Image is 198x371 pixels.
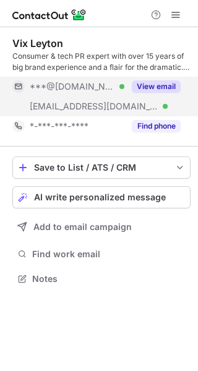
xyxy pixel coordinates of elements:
button: Reveal Button [132,80,181,93]
div: Consumer & tech PR expert with over 15 years of big brand experience and a flair for the dramatic... [12,51,191,73]
span: [EMAIL_ADDRESS][DOMAIN_NAME] [30,101,158,112]
button: Notes [12,270,191,288]
button: Add to email campaign [12,216,191,238]
span: ***@[DOMAIN_NAME] [30,81,115,92]
button: save-profile-one-click [12,156,191,179]
button: Reveal Button [132,120,181,132]
button: Find work email [12,245,191,263]
span: AI write personalized message [34,192,166,202]
span: Find work email [32,249,186,260]
div: Vix Leyton [12,37,63,49]
span: Add to email campaign [33,222,132,232]
div: Save to List / ATS / CRM [34,163,169,173]
span: Notes [32,273,186,284]
img: ContactOut v5.3.10 [12,7,87,22]
button: AI write personalized message [12,186,191,208]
